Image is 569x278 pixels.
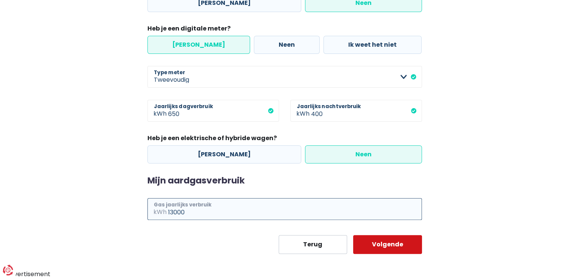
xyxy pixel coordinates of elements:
[147,198,168,220] span: kWh
[323,36,422,54] label: Ik weet het niet
[353,235,422,254] button: Volgende
[254,36,320,54] label: Neen
[147,176,422,186] h2: Mijn aardgasverbruik
[290,100,311,122] span: kWh
[147,134,422,145] legend: Heb je een elektrische of hybride wagen?
[147,36,250,54] label: [PERSON_NAME]
[305,145,422,163] label: Neen
[147,145,301,163] label: [PERSON_NAME]
[147,100,168,122] span: kWh
[147,24,422,36] legend: Heb je een digitale meter?
[279,235,347,254] button: Terug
